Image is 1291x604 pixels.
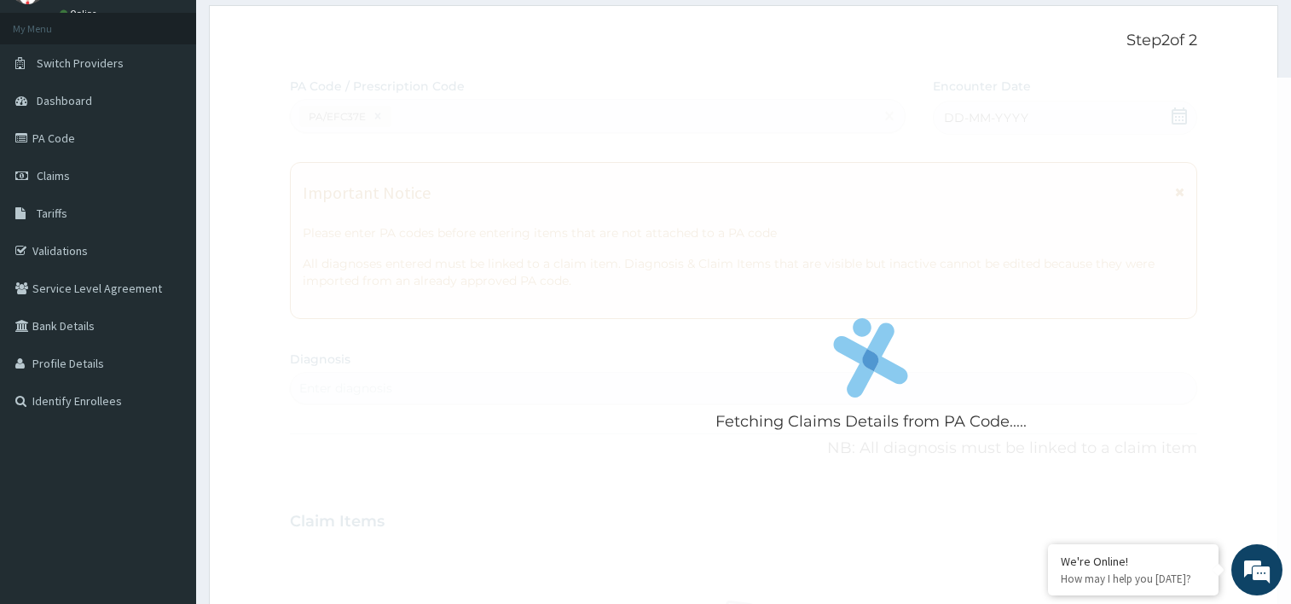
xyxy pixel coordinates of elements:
[1061,554,1206,569] div: We're Online!
[9,414,325,473] textarea: Type your message and hit 'Enter'
[37,55,124,71] span: Switch Providers
[280,9,321,49] div: Minimize live chat window
[99,189,235,361] span: We're online!
[37,206,67,221] span: Tariffs
[715,411,1027,433] p: Fetching Claims Details from PA Code.....
[37,93,92,108] span: Dashboard
[60,8,101,20] a: Online
[290,32,1197,50] p: Step 2 of 2
[89,96,287,118] div: Chat with us now
[32,85,69,128] img: d_794563401_company_1708531726252_794563401
[37,168,70,183] span: Claims
[1061,572,1206,586] p: How may I help you today?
